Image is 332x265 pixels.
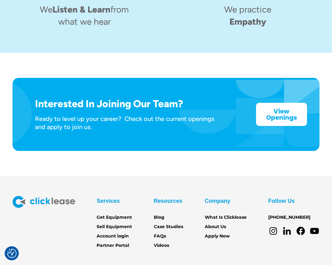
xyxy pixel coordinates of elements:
[224,3,271,28] h4: We practice
[35,115,226,131] div: Ready to level up your career? Check out the current openings and apply to join us.
[38,3,131,28] h4: We from what we hear
[13,196,75,208] img: Clicklease logo
[35,98,226,110] h1: Interested In Joining Our Team?
[97,196,120,206] div: Services
[154,196,183,206] div: Resources
[256,103,307,126] a: View Openings
[205,233,230,240] a: Apply Now
[205,214,247,221] a: What Is Clicklease
[7,249,17,258] button: Consent Preferences
[229,16,266,27] span: Empathy
[7,249,17,258] img: Revisit consent button
[97,214,132,221] a: Get Equipment
[205,223,226,230] a: About Us
[154,214,164,221] a: Blog
[97,223,132,230] a: Sell Equipment
[97,242,129,249] a: Partner Portal
[205,196,230,206] div: Company
[97,233,129,240] a: Account login
[266,107,297,122] strong: View Openings
[154,242,169,249] a: Videos
[53,4,110,15] span: Listen & Learn
[268,196,295,206] div: Follow Us
[154,233,166,240] a: FAQs
[154,223,183,230] a: Case Studies
[268,214,310,221] a: [PHONE_NUMBER]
